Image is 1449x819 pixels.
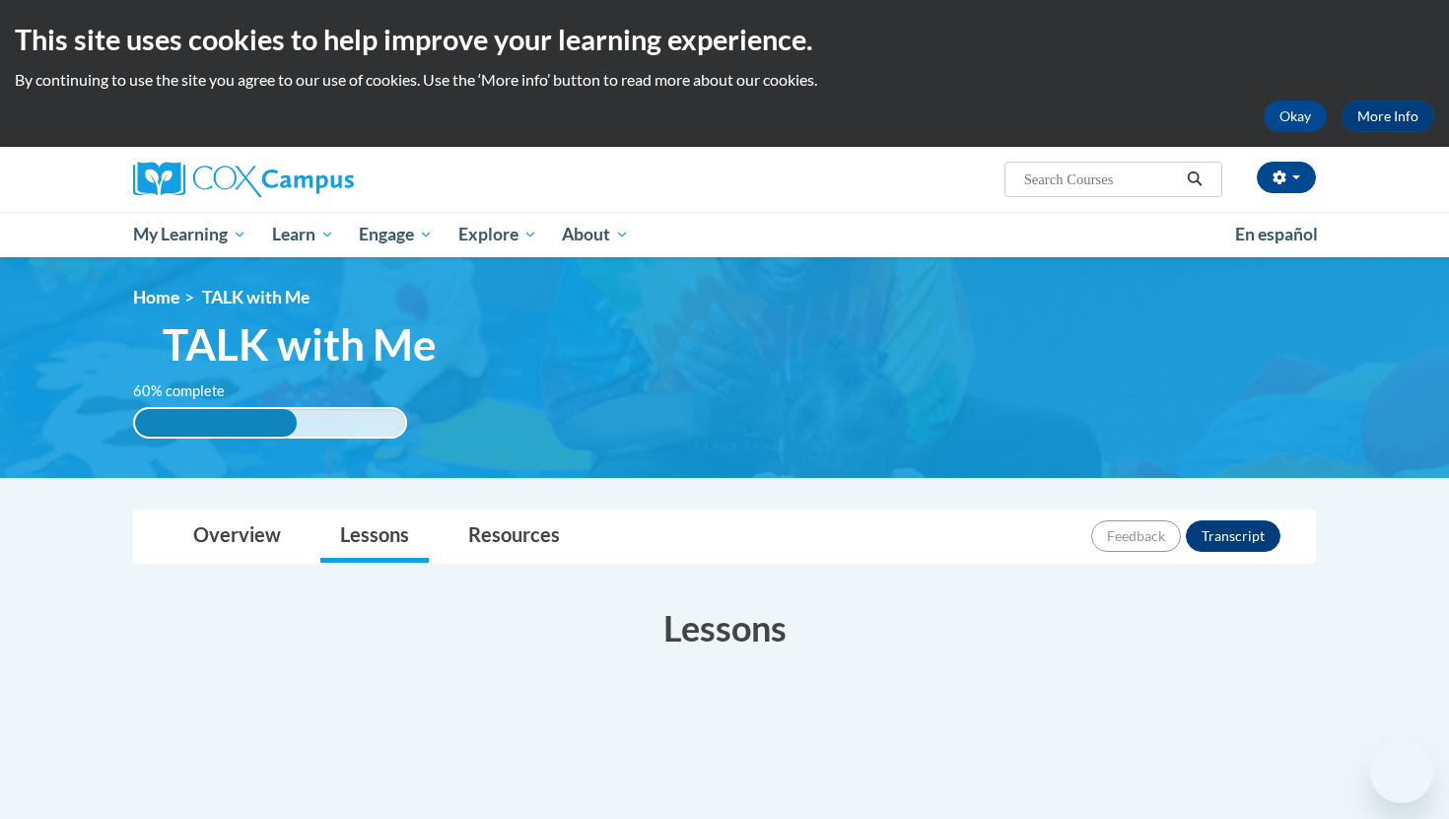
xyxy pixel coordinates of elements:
span: Learn [272,223,334,246]
a: Home [133,287,179,307]
button: Account Settings [1257,162,1316,193]
input: Search Courses [1022,168,1180,191]
a: About [550,212,643,257]
h2: This site uses cookies to help improve your learning experience. [15,20,1434,59]
span: Engage [359,223,433,246]
div: 60% complete [135,409,297,437]
iframe: Button to launch messaging window [1370,740,1433,803]
a: More Info [1342,101,1434,132]
span: En español [1235,224,1318,244]
span: TALK with Me [163,318,437,371]
button: Transcript [1186,520,1280,552]
a: Lessons [320,511,429,563]
a: Cox Campus [133,162,508,197]
a: Engage [346,212,446,257]
a: My Learning [120,212,259,257]
span: My Learning [133,223,246,246]
label: 60% complete [133,380,246,402]
h3: Lessons [133,603,1316,652]
span: About [562,223,629,246]
img: Cox Campus [133,162,354,197]
div: Main menu [103,212,1345,257]
p: By continuing to use the site you agree to our use of cookies. Use the ‘More info’ button to read... [15,69,1434,91]
button: Okay [1264,101,1327,132]
a: Resources [448,511,580,563]
button: Search [1180,168,1209,191]
a: Explore [446,212,550,257]
a: En español [1222,214,1331,255]
button: Feedback [1091,520,1181,552]
span: Explore [458,223,537,246]
span: TALK with Me [202,287,310,307]
a: Learn [259,212,347,257]
a: Overview [173,511,301,563]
